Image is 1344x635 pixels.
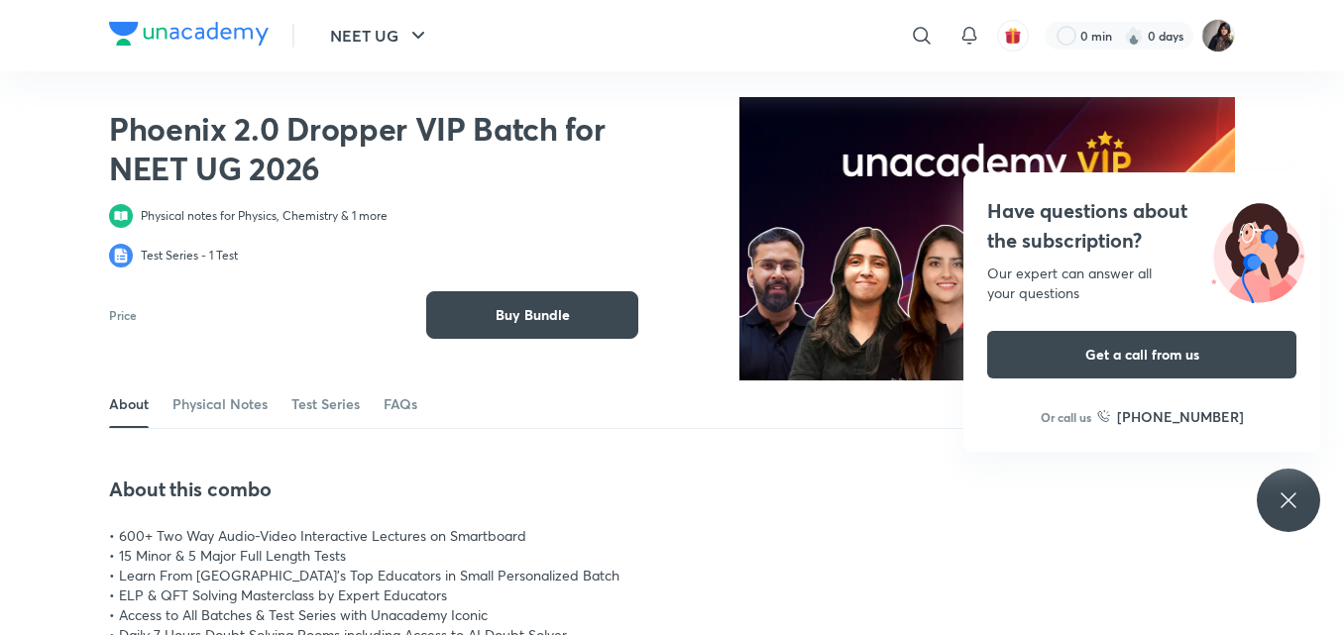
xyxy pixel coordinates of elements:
[426,291,638,339] button: Buy Bundle
[1041,408,1091,426] p: Or call us
[109,204,133,228] img: valueProp-icon
[172,380,268,428] a: Physical Notes
[1201,19,1235,53] img: Afeera M
[109,307,137,323] p: Price
[1124,26,1144,46] img: streak
[109,109,616,188] h2: Phoenix 2.0 Dropper VIP Batch for NEET UG 2026
[987,196,1296,256] h4: Have questions about the subscription?
[109,380,149,428] a: About
[318,16,442,55] button: NEET UG
[291,380,360,428] a: Test Series
[109,22,269,51] a: Company Logo
[141,248,238,264] p: Test Series - 1 Test
[1195,196,1320,303] img: ttu_illustration_new.svg
[141,208,388,224] p: Physical notes for Physics, Chemistry & 1 more
[109,476,854,502] h4: About this combo
[987,331,1296,378] button: Get a call from us
[1117,406,1244,427] h6: [PHONE_NUMBER]
[1097,406,1244,427] a: [PHONE_NUMBER]
[109,22,269,46] img: Company Logo
[1004,27,1022,45] img: avatar
[987,264,1296,303] div: Our expert can answer all your questions
[109,244,133,267] img: valueProp-icon
[997,20,1029,52] button: avatar
[496,305,570,325] span: Buy Bundle
[384,380,417,428] a: FAQs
